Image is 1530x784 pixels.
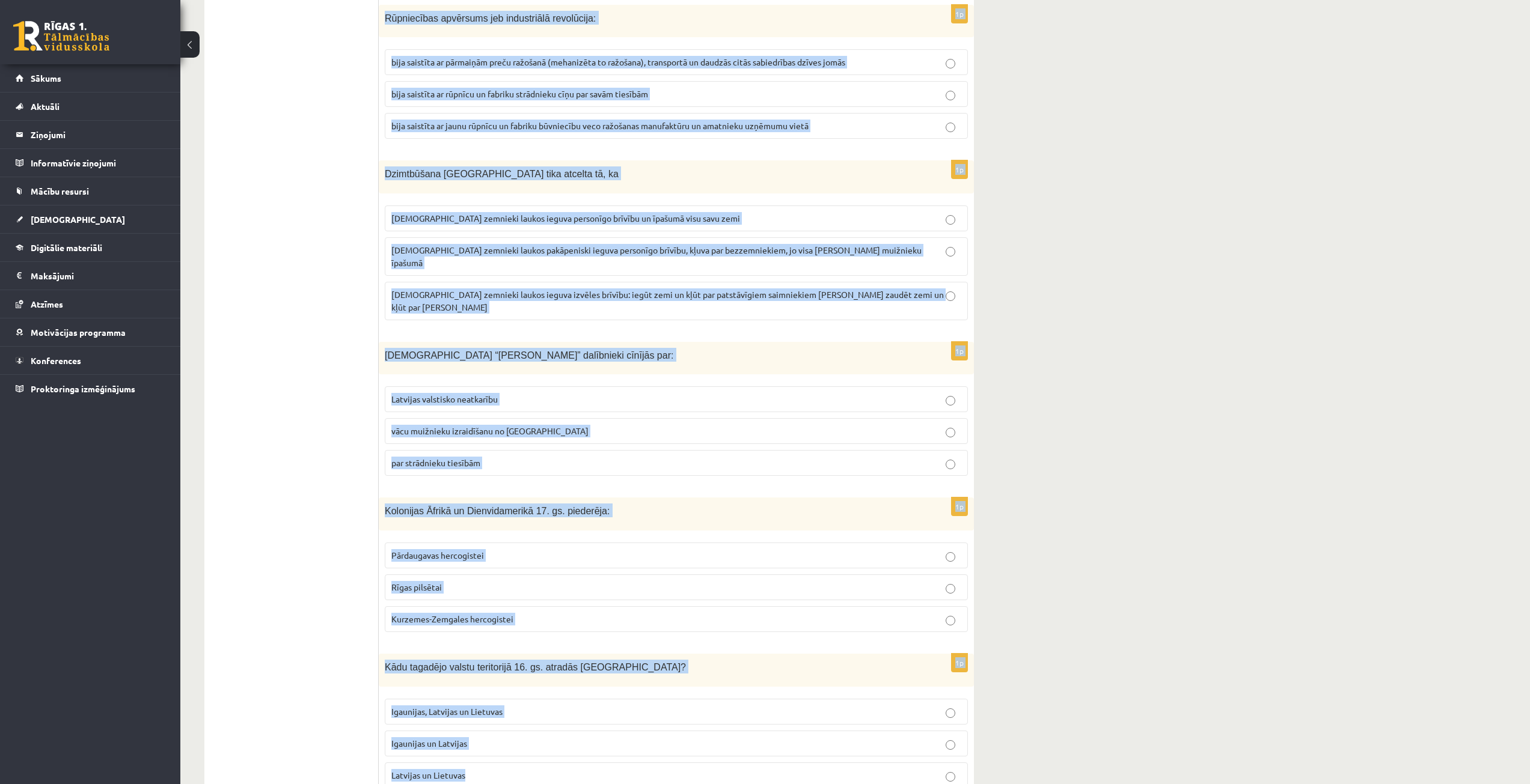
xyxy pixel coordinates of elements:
[31,355,81,366] span: Konferences
[946,247,955,257] input: [DEMOGRAPHIC_DATA] zemnieki laukos pakāpeniski ieguva personīgo brīvību, kļuva par bezzemniekiem,...
[391,457,480,468] span: par strādnieku tiesībām
[391,425,589,436] span: vācu muižnieku izraidīšanu no [GEOGRAPHIC_DATA]
[385,506,610,516] span: Kolonijas Āfrikā un Dienvidamerikā 17. gs. piederēja:
[946,91,955,100] input: bija saistīta ar rūpnīcu un fabriku strādnieku cīņu par savām tiesībām
[391,289,944,312] span: [DEMOGRAPHIC_DATA] zemnieki laukos ieguva izvēles brīvību: iegūt zemi un kļūt par patstāvīgiem sa...
[31,149,165,177] legend: Informatīvie ziņojumi
[946,215,955,225] input: [DEMOGRAPHIC_DATA] zemnieki laukos ieguva personīgo brīvību un īpašumā visu savu zemi
[946,772,955,782] input: Latvijas un Lietuvas
[385,169,619,179] span: Dzimtbūšana [GEOGRAPHIC_DATA] tika atcelta tā, ka
[946,396,955,406] input: Latvijas valstisko neatkarību
[951,160,968,179] p: 1p
[16,205,165,233] a: [DEMOGRAPHIC_DATA]
[16,93,165,120] a: Aktuāli
[16,64,165,92] a: Sākums
[31,73,61,84] span: Sākums
[16,177,165,205] a: Mācību resursi
[16,262,165,290] a: Maksājumi
[946,708,955,718] input: Igaunijas, Latvijas un Lietuvas
[13,21,109,51] a: Rīgas 1. Tālmācības vidusskola
[31,242,102,253] span: Digitālie materiāli
[946,552,955,562] input: Pārdaugavas hercogistei
[31,262,165,290] legend: Maksājumi
[16,290,165,318] a: Atzīmes
[31,101,60,112] span: Aktuāli
[31,121,165,148] legend: Ziņojumi
[391,394,498,404] span: Latvijas valstisko neatkarību
[946,740,955,750] input: Igaunijas un Latvijas
[946,584,955,594] input: Rīgas pilsētai
[391,770,465,780] span: Latvijas un Lietuvas
[391,245,922,268] span: [DEMOGRAPHIC_DATA] zemnieki laukos pakāpeniski ieguva personīgo brīvību, kļuva par bezzemniekiem,...
[391,120,809,131] span: bija saistīta ar jaunu rūpnīcu un fabriku būvniecību veco ražošanas manufaktūru un amatnieku uzņē...
[385,13,596,23] span: Rūpniecības apvērsums jeb industriālā revolūcija:
[951,4,968,23] p: 1p
[16,234,165,261] a: Digitālie materiāli
[31,299,63,309] span: Atzīmes
[391,582,442,592] span: Rīgas pilsētai
[16,318,165,346] a: Motivācijas programma
[16,347,165,374] a: Konferences
[946,59,955,68] input: bija saistīta ar pārmaiņām preču ražošanā (mehanizēta to ražošana), transportā un daudzās citās s...
[31,186,89,196] span: Mācību resursi
[391,88,648,99] span: bija saistīta ar rūpnīcu un fabriku strādnieku cīņu par savām tiesībām
[946,291,955,301] input: [DEMOGRAPHIC_DATA] zemnieki laukos ieguva izvēles brīvību: iegūt zemi un kļūt par patstāvīgiem sa...
[391,550,484,561] span: Pārdaugavas hercogistei
[385,350,673,360] span: [DEMOGRAPHIC_DATA] “[PERSON_NAME]” dalībnieki cīnījās par:
[391,56,845,67] span: bija saistīta ar pārmaiņām preču ražošanā (mehanizēta to ražošana), transportā un daudzās citās s...
[31,214,125,225] span: [DEMOGRAPHIC_DATA]
[391,738,467,749] span: Igaunijas un Latvijas
[946,616,955,625] input: Kurzemes-Zemgales hercogistei
[946,460,955,469] input: par strādnieku tiesībām
[16,375,165,403] a: Proktoringa izmēģinājums
[946,123,955,132] input: bija saistīta ar jaunu rūpnīcu un fabriku būvniecību veco ražošanas manufaktūru un amatnieku uzņē...
[391,613,513,624] span: Kurzemes-Zemgales hercogistei
[946,428,955,437] input: vācu muižnieku izraidīšanu no [GEOGRAPHIC_DATA]
[31,327,126,338] span: Motivācijas programma
[16,149,165,177] a: Informatīvie ziņojumi
[951,497,968,516] p: 1p
[951,341,968,360] p: 1p
[391,706,503,717] span: Igaunijas, Latvijas un Lietuvas
[16,121,165,148] a: Ziņojumi
[391,213,740,223] span: [DEMOGRAPHIC_DATA] zemnieki laukos ieguva personīgo brīvību un īpašumā visu savu zemi
[951,653,968,672] p: 1p
[385,662,686,672] span: Kādu tagadējo valstu teritorijā 16. gs. atradās [GEOGRAPHIC_DATA]?
[31,383,135,394] span: Proktoringa izmēģinājums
